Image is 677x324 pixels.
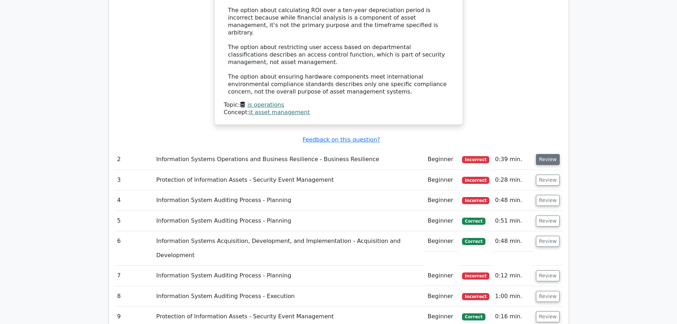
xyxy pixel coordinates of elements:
[462,218,485,225] span: Correct
[224,109,453,116] div: Concept:
[425,266,459,286] td: Beginner
[492,266,533,286] td: 0:12 min.
[462,293,489,300] span: Incorrect
[492,286,533,307] td: 1:00 min.
[536,311,560,322] button: Review
[536,154,560,165] button: Review
[492,149,533,170] td: 0:39 min.
[536,236,560,247] button: Review
[114,190,154,211] td: 4
[154,231,425,266] td: Information Systems Acquisition, Development, and Implementation - Acquisition and Development
[536,291,560,302] button: Review
[462,238,485,245] span: Correct
[462,313,485,320] span: Correct
[154,149,425,170] td: Information Systems Operations and Business Resilience - Business Resilience
[224,101,453,109] div: Topic:
[154,266,425,286] td: Information System Auditing Process - Planning
[462,156,489,163] span: Incorrect
[425,231,459,251] td: Beginner
[154,190,425,211] td: Information System Auditing Process - Planning
[536,270,560,281] button: Review
[536,195,560,206] button: Review
[247,101,284,108] a: is operations
[114,286,154,307] td: 8
[154,170,425,190] td: Protection of Information Assets - Security Event Management
[114,149,154,170] td: 2
[425,149,459,170] td: Beginner
[114,211,154,231] td: 5
[462,272,489,280] span: Incorrect
[154,211,425,231] td: Information System Auditing Process - Planning
[492,211,533,231] td: 0:51 min.
[114,231,154,266] td: 6
[425,211,459,231] td: Beginner
[425,170,459,190] td: Beginner
[425,286,459,307] td: Beginner
[302,136,380,143] a: Feedback on this question?
[536,175,560,186] button: Review
[425,190,459,211] td: Beginner
[492,231,533,251] td: 0:48 min.
[492,170,533,190] td: 0:28 min.
[536,216,560,227] button: Review
[492,190,533,211] td: 0:48 min.
[114,266,154,286] td: 7
[154,286,425,307] td: Information System Auditing Process - Execution
[462,177,489,184] span: Incorrect
[462,197,489,204] span: Incorrect
[249,109,310,116] a: it asset management
[114,170,154,190] td: 3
